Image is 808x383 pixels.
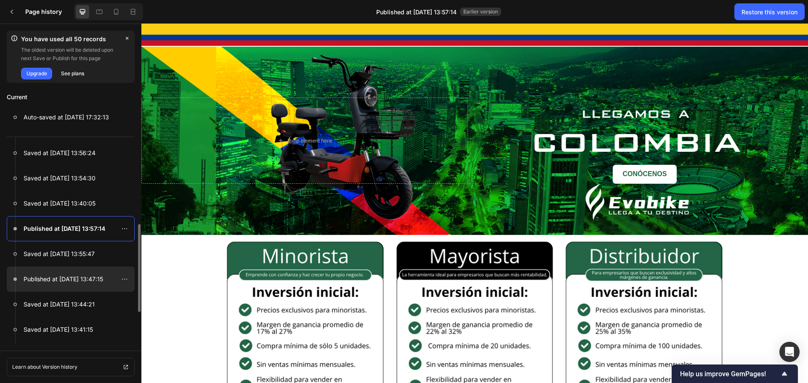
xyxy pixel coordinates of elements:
li: Margen de ganancia promedio de 25% al 35%. [430,353,567,371]
a: Learn about Version history [7,358,135,376]
span: Earlier version [460,8,501,16]
strong: Inversión inicial: [297,327,370,337]
li: Precios exclusivos para mayoristas. [265,339,402,348]
p: The oldest version will be deleted upon next Save or Publish for this page [21,46,121,63]
p: Distribuidor [430,272,567,293]
button: Show survey - Help us improve GemPages! [680,369,789,379]
div: Drop element here [146,124,191,131]
strong: Inversión inicial: [462,327,535,337]
h2: Emprende con confianza y haz crecer tu propio negocio [100,301,236,325]
p: Saved at [DATE] 13:54:30 [24,173,96,183]
p: Published at [DATE] 13:57:14 [24,224,105,234]
p: Saved at [DATE] 13:40:05 [24,198,96,209]
span: Published at [DATE] 13:57:14 [376,8,457,16]
a: CONÓCENOS [471,151,535,170]
div: Restore this version [742,8,797,16]
p: Current [7,90,135,105]
div: Open Intercom Messenger [779,342,800,362]
div: Drop element here [146,114,191,121]
span: Help us improve GemPages! [680,370,779,378]
h3: Para empresarios que buscan exclusividad y altos margenes de ganancia [430,301,566,325]
p: Saved at [DATE] 13:55:47 [24,249,95,259]
h3: Page history [25,7,71,17]
li: Margen de ganancia promedio de 22% al 32%. [265,353,402,371]
div: Upgrade [27,70,47,77]
p: Auto-saved at [DATE] 17:32:13 [24,112,109,122]
iframe: Design area [141,24,808,383]
p: Published at [DATE] 13:47:15 [24,274,103,284]
p: CONÓCENOS [481,155,525,167]
p: CONÓCENOS [481,145,526,157]
div: See plans [61,70,84,77]
button: Restore this version [734,3,805,20]
p: Learn about Version history [12,363,77,371]
p: Saved at [DATE] 13:56:24 [24,148,96,158]
li: Margen de ganancia promedio de 17% al 27%. [100,353,237,371]
span: You have used all 50 records [21,34,121,44]
p: Minorista [100,272,237,293]
button: Upgrade [21,68,52,79]
li: Precios exclusivos para distribuidores. [430,339,567,348]
h2: La herramienta ideal para empresarios que buscan más rentabilidad [265,301,401,325]
p: Mayorista [265,272,402,293]
strong: Inversión inicial: [132,327,205,337]
p: Saved at [DATE] 13:41:15 [24,325,93,335]
button: See plans [56,68,89,79]
li: Precios exclusivos para minoristas. [100,339,237,348]
p: Saved at [DATE] 13:44:21 [24,299,95,309]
